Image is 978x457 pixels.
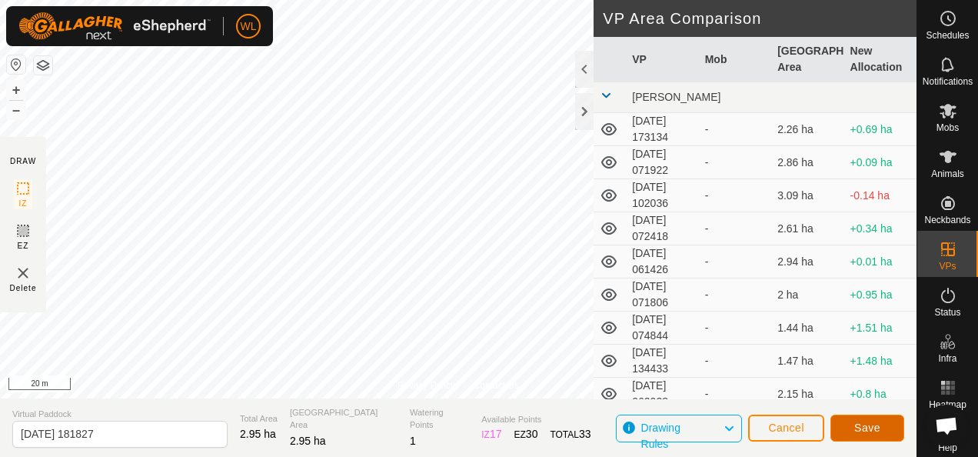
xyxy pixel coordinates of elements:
[481,426,501,442] div: IZ
[10,282,37,294] span: Delete
[771,37,843,82] th: [GEOGRAPHIC_DATA] Area
[771,113,843,146] td: 2.26 ha
[705,155,765,171] div: -
[641,422,680,450] span: Drawing Rules
[934,308,960,317] span: Status
[410,435,416,447] span: 1
[926,405,967,446] div: Open chat
[844,245,916,279] td: +0.01 ha
[526,428,538,440] span: 30
[844,378,916,411] td: +0.8 ha
[705,287,765,303] div: -
[626,378,698,411] td: [DATE] 062028
[240,428,276,440] span: 2.95 ha
[626,212,698,245] td: [DATE] 072418
[771,345,843,378] td: 1.47 ha
[626,113,698,146] td: [DATE] 173134
[844,179,916,212] td: -0.14 ha
[579,428,591,440] span: 33
[10,155,36,167] div: DRAW
[748,415,824,442] button: Cancel
[410,406,469,432] span: Watering Points
[771,378,843,411] td: 2.15 ha
[768,422,804,434] span: Cancel
[474,379,519,392] a: Contact Us
[931,169,964,178] span: Animals
[705,221,765,237] div: -
[626,146,698,179] td: [DATE] 071922
[938,354,956,363] span: Infra
[626,345,698,378] td: [DATE] 134433
[290,406,398,432] span: [GEOGRAPHIC_DATA] Area
[844,312,916,345] td: +1.51 ha
[490,428,502,440] span: 17
[632,91,720,103] span: [PERSON_NAME]
[938,443,957,452] span: Help
[771,245,843,279] td: 2.94 ha
[924,215,970,225] span: Neckbands
[771,279,843,312] td: 2 ha
[923,77,973,86] span: Notifications
[290,435,326,447] span: 2.95 ha
[626,279,698,312] td: [DATE] 071806
[939,262,956,271] span: VPs
[34,56,52,75] button: Map Layers
[771,146,843,179] td: 2.86 ha
[844,279,916,312] td: +0.95 ha
[705,188,765,204] div: -
[705,386,765,402] div: -
[19,198,28,209] span: IZ
[12,408,228,421] span: Virtual Paddock
[844,146,916,179] td: +0.09 ha
[929,400,966,409] span: Heatmap
[830,415,904,442] button: Save
[705,122,765,138] div: -
[844,113,916,146] td: +0.69 ha
[18,240,29,252] span: EZ
[926,31,969,40] span: Schedules
[844,345,916,378] td: +1.48 ha
[844,212,916,245] td: +0.34 ha
[398,379,455,392] a: Privacy Policy
[705,254,765,270] div: -
[771,179,843,212] td: 3.09 ha
[936,123,959,132] span: Mobs
[241,18,257,35] span: WL
[240,412,278,425] span: Total Area
[626,312,698,345] td: [DATE] 074844
[854,422,880,434] span: Save
[705,320,765,336] div: -
[481,413,590,426] span: Available Points
[626,179,698,212] td: [DATE] 102036
[550,426,590,442] div: TOTAL
[603,9,916,28] h2: VP Area Comparison
[514,426,538,442] div: EZ
[7,81,25,99] button: +
[705,353,765,369] div: -
[699,37,771,82] th: Mob
[626,245,698,279] td: [DATE] 061426
[771,312,843,345] td: 1.44 ha
[18,12,211,40] img: Gallagher Logo
[771,212,843,245] td: 2.61 ha
[844,37,916,82] th: New Allocation
[7,101,25,119] button: –
[7,55,25,74] button: Reset Map
[626,37,698,82] th: VP
[14,264,32,282] img: VP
